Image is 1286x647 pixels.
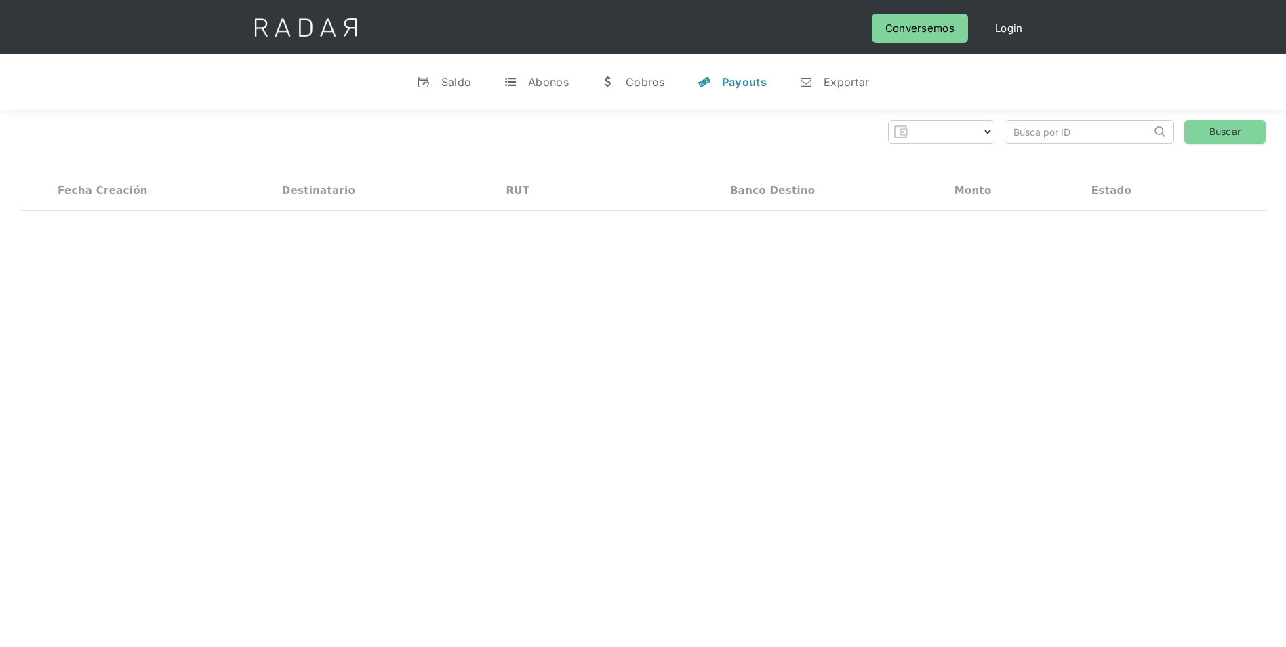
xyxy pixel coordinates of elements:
div: v [417,75,430,89]
a: Login [982,14,1037,43]
div: Payouts [722,75,767,89]
div: Cobros [626,75,665,89]
div: Abonos [528,75,569,89]
div: Estado [1091,184,1131,197]
form: Form [888,120,994,144]
div: RUT [506,184,529,197]
a: Conversemos [872,14,968,43]
div: Exportar [824,75,869,89]
div: Fecha creación [58,184,148,197]
div: n [799,75,813,89]
div: Saldo [441,75,472,89]
input: Busca por ID [1005,121,1151,143]
div: w [601,75,615,89]
div: Destinatario [282,184,355,197]
div: t [504,75,517,89]
div: Banco destino [730,184,815,197]
div: y [698,75,711,89]
div: Monto [955,184,992,197]
a: Buscar [1184,120,1266,144]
